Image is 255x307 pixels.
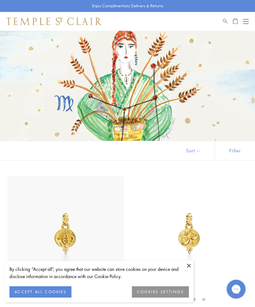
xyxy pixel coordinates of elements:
[6,18,101,25] img: Temple St. Clair
[131,176,247,292] img: 18K Libra Pendant
[215,141,255,160] button: Show filters
[172,141,215,160] button: Show sort by
[243,18,249,25] button: Open navigation
[233,18,238,25] a: Open Shopping Bag
[92,3,163,9] p: Enjoy Complimentary Delivery & Returns
[9,266,189,280] div: By clicking “Accept all”, you agree that our website can store cookies on your device and disclos...
[132,286,189,298] button: COOKIES SETTINGS
[8,176,124,292] img: 18K Virgo Pendant
[223,18,228,25] a: Search
[224,277,249,301] iframe: Gorgias live chat messenger
[9,286,71,298] button: ACCEPT ALL COOKIES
